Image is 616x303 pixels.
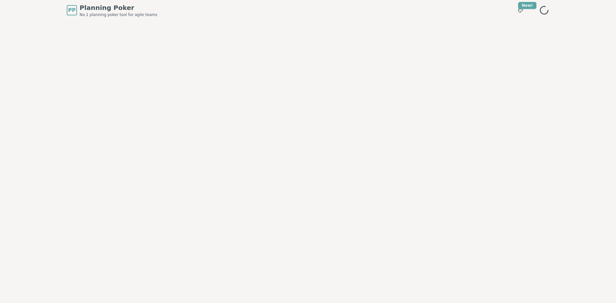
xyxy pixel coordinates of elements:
span: PP [68,6,75,14]
div: New! [518,2,536,9]
span: Planning Poker [80,3,157,12]
span: No.1 planning poker tool for agile teams [80,12,157,17]
a: PPPlanning PokerNo.1 planning poker tool for agile teams [67,3,157,17]
button: New! [515,4,526,16]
